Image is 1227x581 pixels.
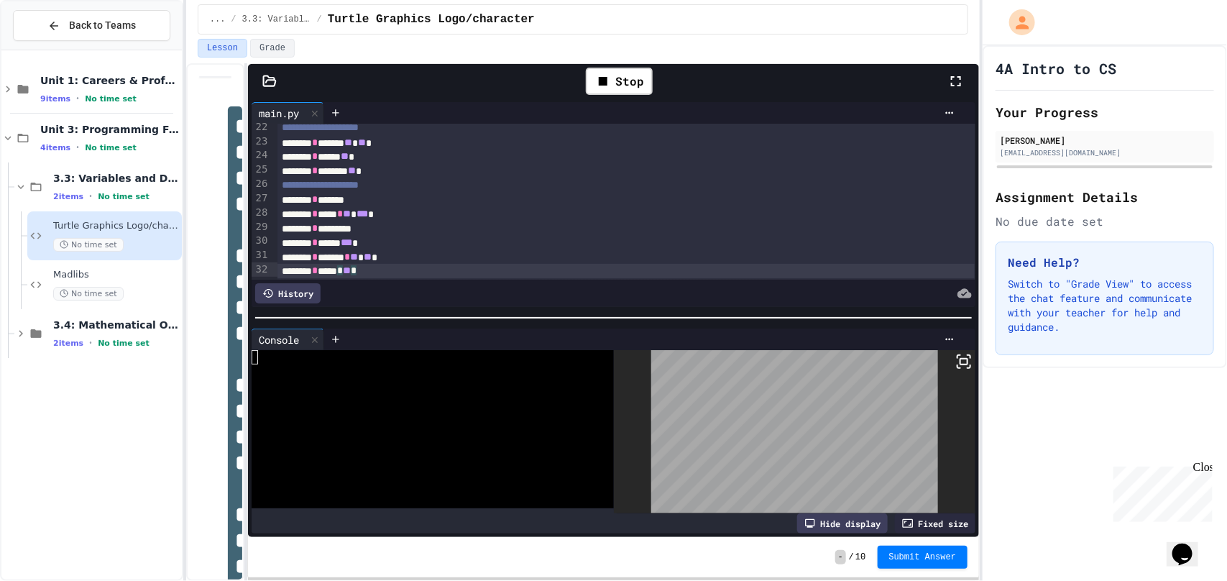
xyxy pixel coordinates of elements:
span: 3.3: Variables and Data Types [242,14,311,25]
div: Chat with us now!Close [6,6,99,91]
div: 30 [252,234,270,248]
span: Unit 3: Programming Fundamentals [40,123,179,136]
span: 9 items [40,94,70,104]
span: Unit 1: Careers & Professionalism [40,74,179,87]
span: Madlibs [53,269,179,281]
div: main.py [252,106,306,121]
div: 22 [252,120,270,134]
button: Lesson [198,39,247,58]
span: / [849,552,854,563]
span: / [231,14,236,25]
div: [PERSON_NAME] [1000,134,1210,147]
span: Submit Answer [889,552,957,563]
div: Console [252,332,306,347]
p: Switch to "Grade View" to access the chat feature and communicate with your teacher for help and ... [1008,277,1202,334]
span: 2 items [53,339,83,348]
div: My Account [994,6,1039,39]
div: Console [252,329,324,350]
iframe: chat widget [1108,461,1213,522]
span: Back to Teams [69,18,136,33]
div: 32 [252,262,270,277]
button: Grade [250,39,295,58]
div: [EMAIL_ADDRESS][DOMAIN_NAME] [1000,147,1210,158]
span: No time set [53,287,124,301]
div: main.py [252,102,324,124]
span: Turtle Graphics Logo/character [53,220,179,232]
span: 2 items [53,192,83,201]
div: 27 [252,191,270,206]
span: No time set [98,339,150,348]
span: 3.3: Variables and Data Types [53,172,179,185]
span: - [835,550,846,564]
iframe: chat widget [1167,523,1213,567]
div: Fixed size [895,513,975,534]
span: 3.4: Mathematical Operators [53,319,179,331]
h2: Your Progress [996,102,1214,122]
span: / [317,14,322,25]
span: • [89,337,92,349]
span: Turtle Graphics Logo/character [328,11,535,28]
div: Hide display [797,513,888,534]
span: 4 items [40,143,70,152]
h2: Assignment Details [996,187,1214,207]
button: Back to Teams [13,10,170,41]
span: No time set [53,238,124,252]
h3: Need Help? [1008,254,1202,271]
div: 24 [252,148,270,163]
span: No time set [98,192,150,201]
span: • [76,93,79,104]
span: No time set [85,143,137,152]
button: Submit Answer [878,546,968,569]
div: 26 [252,177,270,191]
div: 29 [252,220,270,234]
div: 25 [252,163,270,177]
div: Stop [586,68,653,95]
div: History [255,283,321,303]
div: 31 [252,248,270,262]
span: No time set [85,94,137,104]
span: 10 [855,552,865,563]
span: ... [210,14,226,25]
div: No due date set [996,213,1214,230]
div: 28 [252,206,270,220]
span: • [76,142,79,153]
div: 23 [252,134,270,149]
h1: 4A Intro to CS [996,58,1116,78]
span: • [89,191,92,202]
div: 33 [252,277,270,291]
